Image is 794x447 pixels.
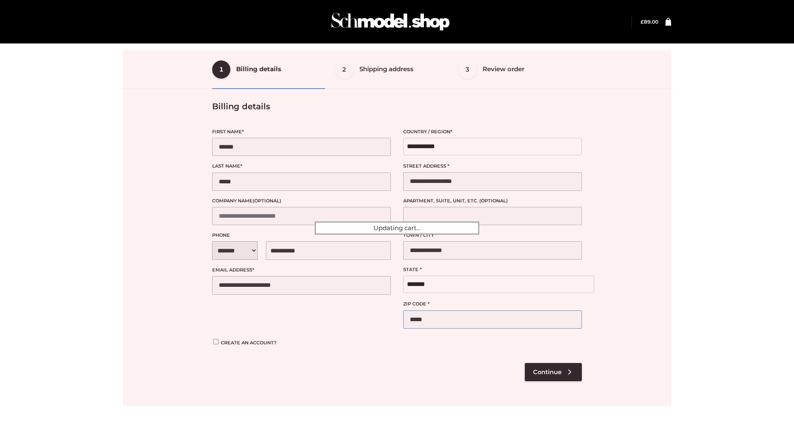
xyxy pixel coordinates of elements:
img: Schmodel Admin 964 [328,5,452,38]
span: £ [641,19,644,25]
a: £89.00 [641,19,658,25]
div: Updating cart... [315,221,479,235]
bdi: 89.00 [641,19,658,25]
